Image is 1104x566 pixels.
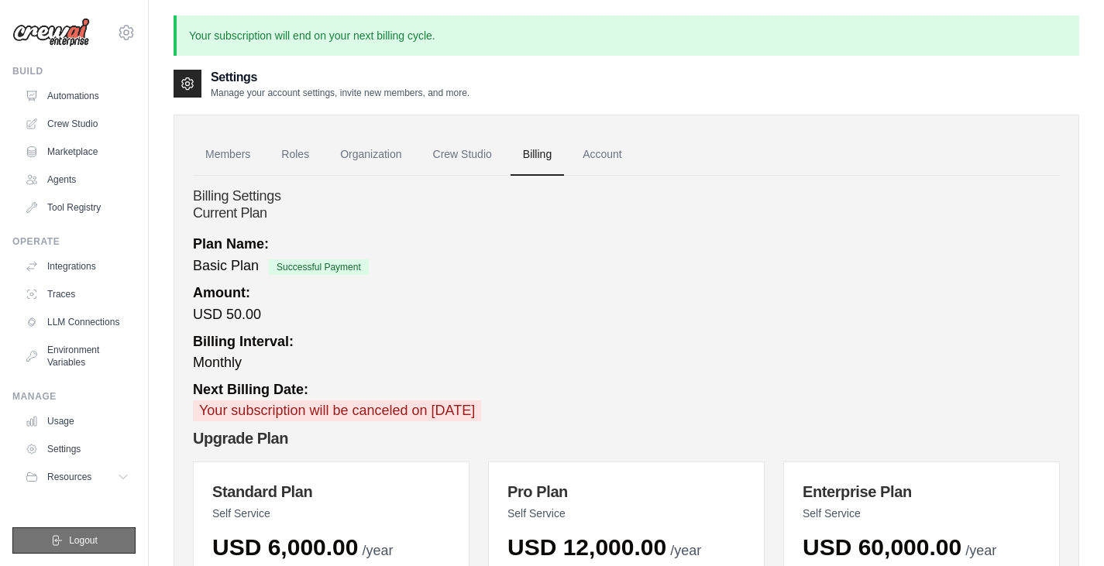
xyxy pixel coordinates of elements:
[193,334,294,349] strong: Billing Interval:
[211,87,469,99] p: Manage your account settings, invite new members, and more.
[19,409,136,434] a: Usage
[1027,492,1104,566] iframe: Chat Widget
[193,258,259,273] span: Basic Plan
[362,543,393,558] span: /year
[212,506,450,521] p: Self Service
[19,84,136,108] a: Automations
[19,167,136,192] a: Agents
[193,205,1060,222] h2: Current Plan
[193,134,263,176] a: Members
[12,390,136,403] div: Manage
[19,437,136,461] a: Settings
[507,481,745,503] h3: Pro Plan
[19,465,136,489] button: Resources
[174,15,1079,56] p: Your subscription will end on your next billing cycle.
[19,111,136,136] a: Crew Studio
[19,195,136,220] a: Tool Registry
[47,471,91,483] span: Resources
[193,400,481,421] p: Your subscription will be canceled on [DATE]
[570,134,635,176] a: Account
[12,235,136,248] div: Operate
[12,527,136,554] button: Logout
[193,236,269,252] strong: Plan Name:
[193,307,261,322] span: USD 50.00
[507,506,745,521] p: Self Service
[803,506,1040,521] p: Self Service
[12,18,90,47] img: Logo
[670,543,701,558] span: /year
[269,134,322,176] a: Roles
[212,481,450,503] h3: Standard Plan
[269,259,369,275] span: Successful Payment
[12,65,136,77] div: Build
[193,331,1060,373] div: Monthly
[19,139,136,164] a: Marketplace
[19,310,136,334] a: LLM Connections
[212,534,358,560] span: USD 6,000.00
[19,338,136,375] a: Environment Variables
[803,481,1040,503] h3: Enterprise Plan
[69,534,98,547] span: Logout
[421,134,504,176] a: Crew Studio
[193,188,1060,205] h4: Billing Settings
[803,534,961,560] span: USD 60,000.00
[193,382,308,397] strong: Next Billing Date:
[328,134,414,176] a: Organization
[193,285,250,300] strong: Amount:
[965,543,996,558] span: /year
[211,68,469,87] h2: Settings
[511,134,564,176] a: Billing
[19,282,136,307] a: Traces
[507,534,666,560] span: USD 12,000.00
[193,427,1060,449] h2: Upgrade Plan
[19,254,136,279] a: Integrations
